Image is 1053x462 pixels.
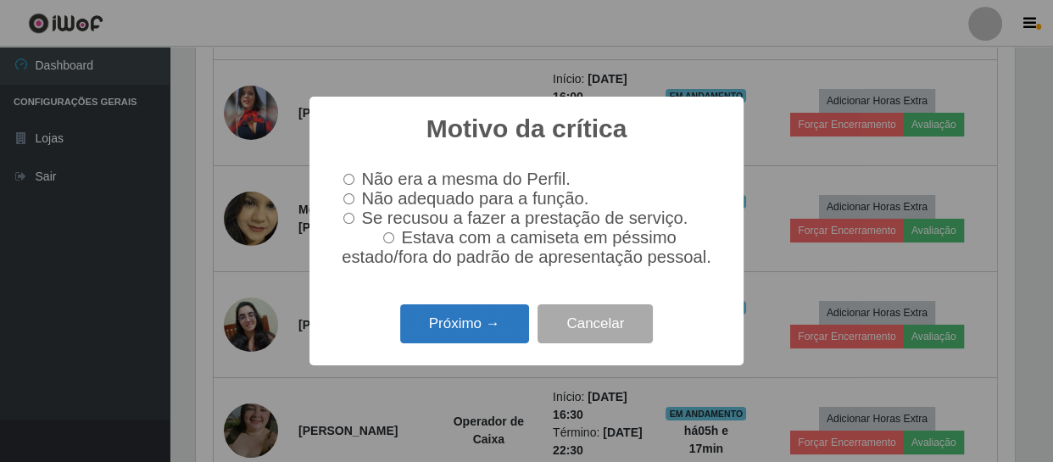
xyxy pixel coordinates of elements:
input: Não adequado para a função. [343,193,354,204]
input: Se recusou a fazer a prestação de serviço. [343,213,354,224]
span: Não adequado para a função. [361,189,588,208]
span: Se recusou a fazer a prestação de serviço. [361,209,688,227]
input: Não era a mesma do Perfil. [343,174,354,185]
input: Estava com a camiseta em péssimo estado/fora do padrão de apresentação pessoal. [383,232,394,243]
h2: Motivo da crítica [426,114,627,144]
span: Estava com a camiseta em péssimo estado/fora do padrão de apresentação pessoal. [342,228,711,266]
button: Próximo → [400,304,529,344]
button: Cancelar [538,304,653,344]
span: Não era a mesma do Perfil. [361,170,570,188]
